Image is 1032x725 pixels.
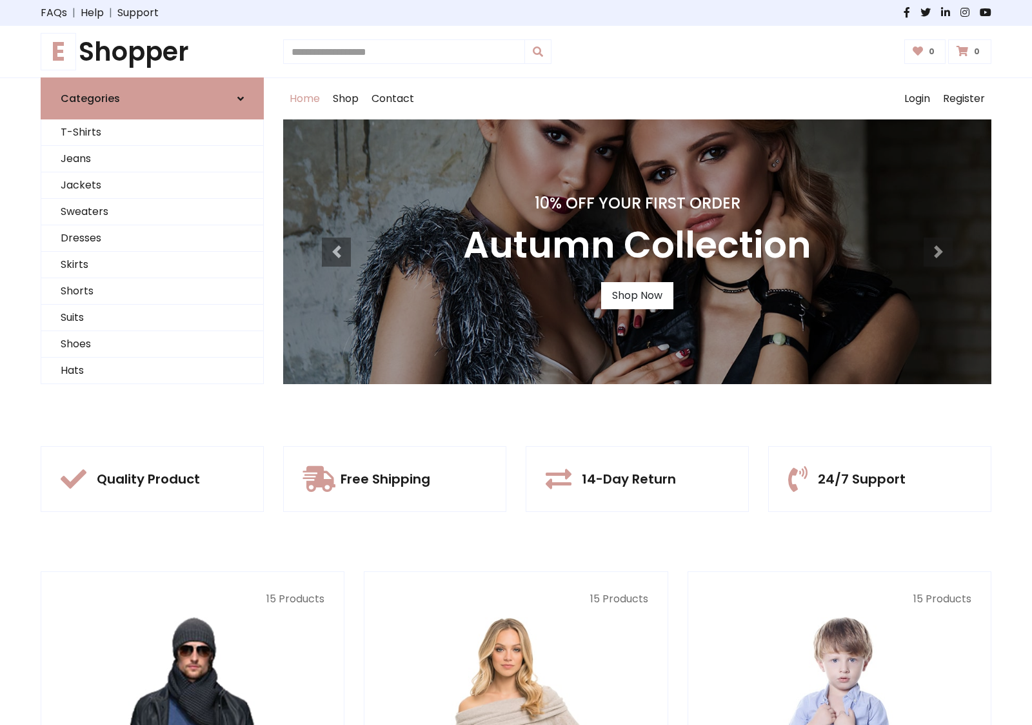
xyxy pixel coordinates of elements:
p: 15 Products [384,591,648,607]
span: 0 [971,46,983,57]
a: Shop [326,78,365,119]
a: Help [81,5,104,21]
a: Skirts [41,252,263,278]
h5: Free Shipping [341,471,430,487]
h5: Quality Product [97,471,200,487]
p: 15 Products [61,591,324,607]
span: | [67,5,81,21]
a: Jeans [41,146,263,172]
a: Jackets [41,172,263,199]
a: Shoes [41,331,263,358]
a: Sweaters [41,199,263,225]
a: Shop Now [601,282,673,309]
h5: 14-Day Return [582,471,676,487]
h4: 10% Off Your First Order [463,194,811,213]
a: T-Shirts [41,119,263,146]
a: Contact [365,78,421,119]
a: Login [898,78,937,119]
span: 0 [926,46,938,57]
a: Home [283,78,326,119]
a: Suits [41,305,263,331]
a: 0 [904,39,946,64]
span: E [41,33,76,70]
h6: Categories [61,92,120,105]
h1: Shopper [41,36,264,67]
a: FAQs [41,5,67,21]
h3: Autumn Collection [463,223,811,267]
a: Hats [41,358,263,384]
a: Shorts [41,278,263,305]
a: EShopper [41,36,264,67]
a: Support [117,5,159,21]
h5: 24/7 Support [818,471,906,487]
p: 15 Products [708,591,971,607]
a: Register [937,78,991,119]
a: 0 [948,39,991,64]
a: Dresses [41,225,263,252]
a: Categories [41,77,264,119]
span: | [104,5,117,21]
